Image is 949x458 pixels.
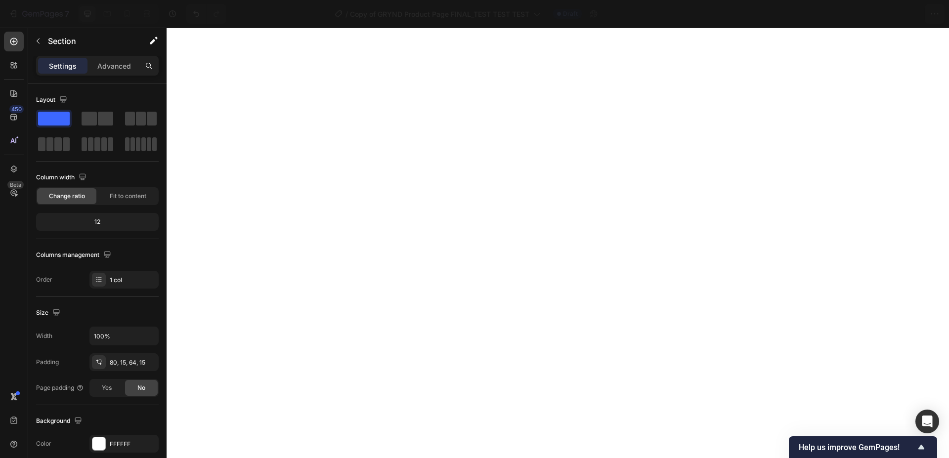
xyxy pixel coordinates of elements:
div: Columns management [36,249,113,262]
span: 0 product assigned [755,9,820,19]
div: Size [36,306,62,320]
span: Change ratio [49,192,85,201]
div: Padding [36,358,59,367]
span: No [137,383,145,392]
div: FFFFFF [110,440,156,449]
div: Publish [892,9,916,19]
p: 7 [65,8,69,20]
div: 1 col [110,276,156,285]
span: Help us improve GemPages! [799,443,915,452]
div: Open Intercom Messenger [915,410,939,433]
div: Color [36,439,51,448]
button: Show survey - Help us improve GemPages! [799,441,927,453]
div: Layout [36,93,69,107]
button: Save [847,4,879,24]
div: Page padding [36,383,84,392]
span: Draft [563,9,578,18]
p: Settings [49,61,77,71]
span: / [345,9,348,19]
input: Auto [90,327,158,345]
div: 80, 15, 64, 15 [110,358,156,367]
div: 12 [38,215,157,229]
button: 7 [4,4,74,24]
iframe: Design area [167,28,949,458]
div: Order [36,275,52,284]
button: 0 product assigned [746,4,843,24]
span: Yes [102,383,112,392]
button: Publish [883,4,925,24]
div: Column width [36,171,88,184]
div: Undo/Redo [186,4,226,24]
p: Section [48,35,129,47]
div: Width [36,332,52,340]
span: Save [855,10,871,18]
div: Beta [7,181,24,189]
span: Fit to content [110,192,146,201]
p: Advanced [97,61,131,71]
div: 450 [9,105,24,113]
div: Background [36,415,84,428]
span: Copy of GRYND Product Page FINAL_TEST TEST TEST [350,9,529,19]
